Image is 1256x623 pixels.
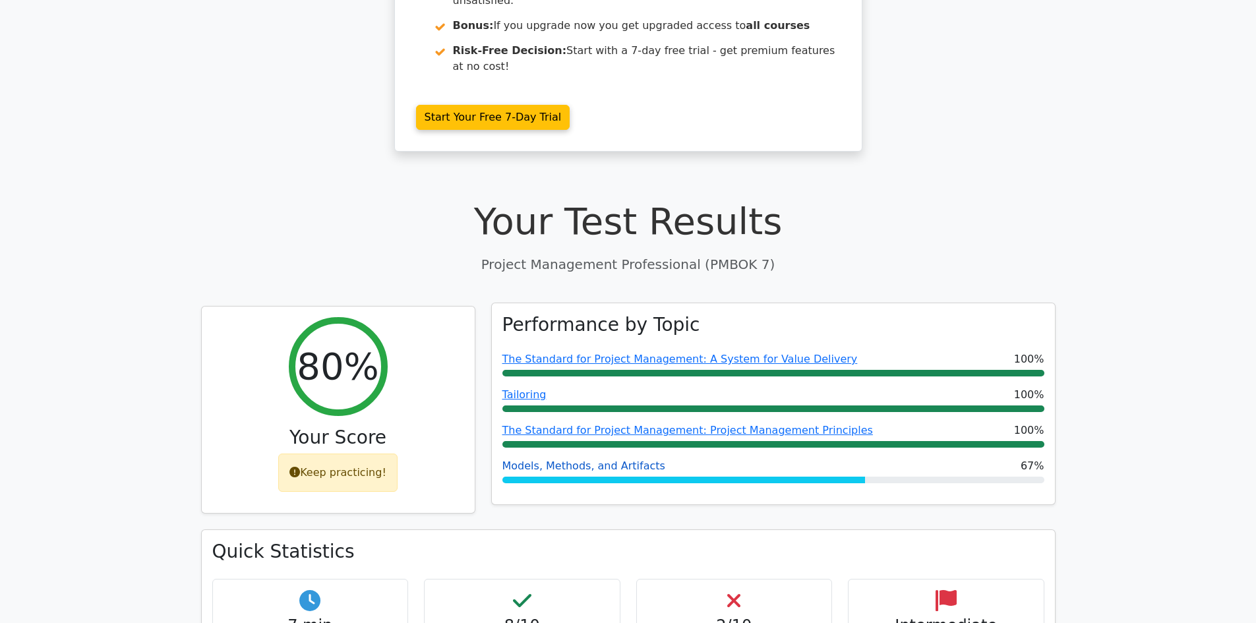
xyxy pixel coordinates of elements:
a: Start Your Free 7-Day Trial [416,105,570,130]
a: Tailoring [502,388,547,401]
a: The Standard for Project Management: Project Management Principles [502,424,873,436]
h3: Performance by Topic [502,314,700,336]
a: Models, Methods, and Artifacts [502,460,665,472]
a: The Standard for Project Management: A System for Value Delivery [502,353,858,365]
h3: Your Score [212,427,464,449]
div: Keep practicing! [278,454,398,492]
span: 100% [1014,423,1044,438]
span: 67% [1021,458,1044,474]
span: 100% [1014,387,1044,403]
span: 100% [1014,351,1044,367]
h2: 80% [297,344,378,388]
h1: Your Test Results [201,199,1056,243]
h3: Quick Statistics [212,541,1044,563]
p: Project Management Professional (PMBOK 7) [201,254,1056,274]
